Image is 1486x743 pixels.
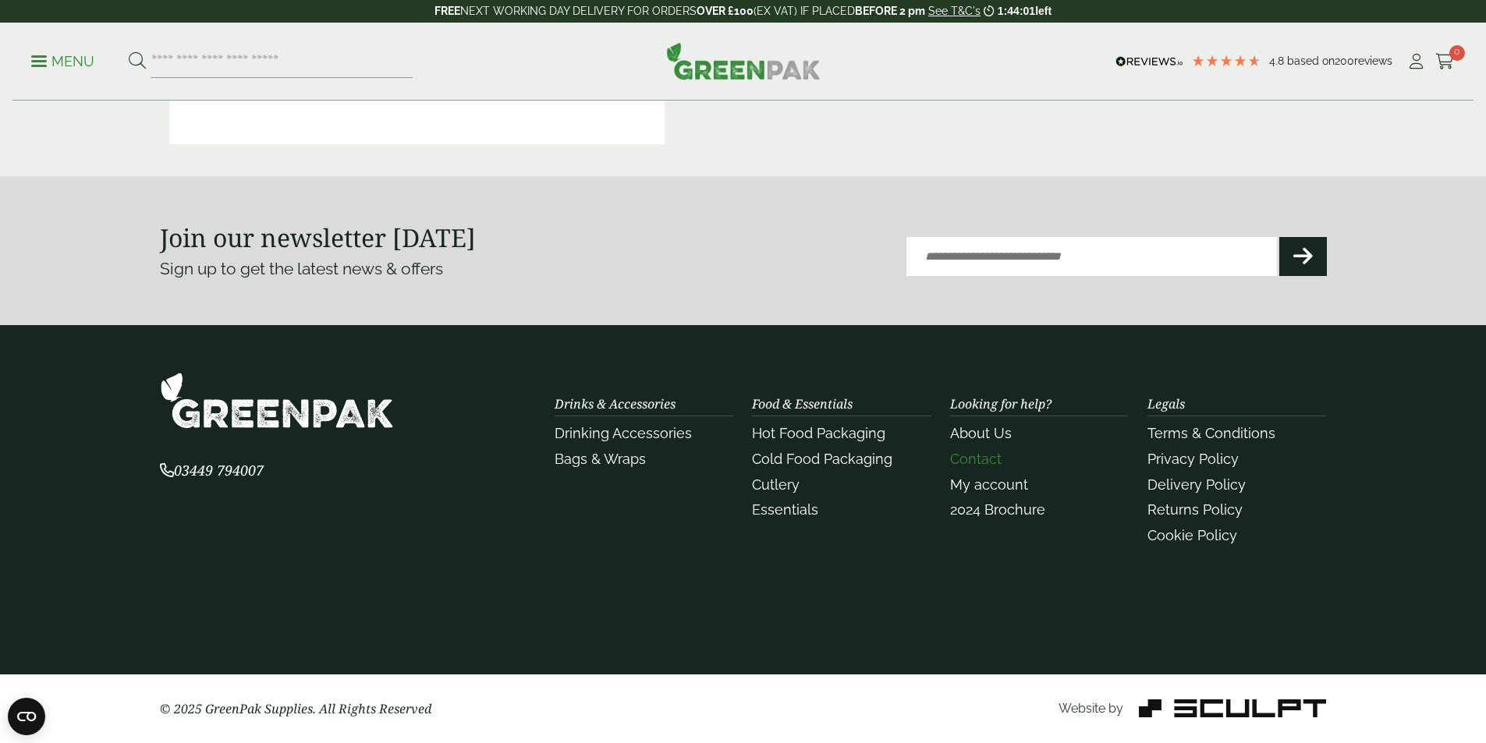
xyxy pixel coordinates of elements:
[1115,56,1183,67] img: REVIEWS.io
[160,699,537,718] p: © 2025 GreenPak Supplies. All Rights Reserved
[1269,55,1287,67] span: 4.8
[1035,5,1052,17] span: left
[31,52,94,68] a: Menu
[950,476,1028,493] a: My account
[434,5,460,17] strong: FREE
[1354,55,1392,67] span: reviews
[1435,50,1455,73] a: 0
[950,451,1002,467] a: Contact
[1147,425,1275,441] a: Terms & Conditions
[31,52,94,71] p: Menu
[160,461,264,479] span: 03449 794007
[666,42,821,80] img: GreenPak Supplies
[950,501,1045,518] a: 2024 Brochure
[752,425,885,441] a: Hot Food Packaging
[1147,501,1243,518] a: Returns Policy
[160,257,685,281] p: Sign up to get the latest news & offers
[1147,476,1246,493] a: Delivery Policy
[1147,451,1239,467] a: Privacy Policy
[555,451,646,467] a: Bags & Wraps
[1435,54,1455,69] i: Cart
[752,476,800,493] a: Cutlery
[1406,54,1426,69] i: My Account
[1191,54,1261,68] div: 4.79 Stars
[160,221,476,254] strong: Join our newsletter [DATE]
[998,5,1035,17] span: 1:44:01
[8,698,45,735] button: Open CMP widget
[1449,45,1465,61] span: 0
[752,501,818,518] a: Essentials
[855,5,925,17] strong: BEFORE 2 pm
[1059,701,1123,716] span: Website by
[160,464,264,479] a: 03449 794007
[950,425,1012,441] a: About Us
[1147,527,1237,543] a: Cookie Policy
[1287,55,1335,67] span: Based on
[752,451,892,467] a: Cold Food Packaging
[1139,699,1326,717] img: Sculpt
[928,5,981,17] a: See T&C's
[1335,55,1354,67] span: 200
[555,425,692,441] a: Drinking Accessories
[160,372,394,429] img: GreenPak Supplies
[697,5,754,17] strong: OVER £100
